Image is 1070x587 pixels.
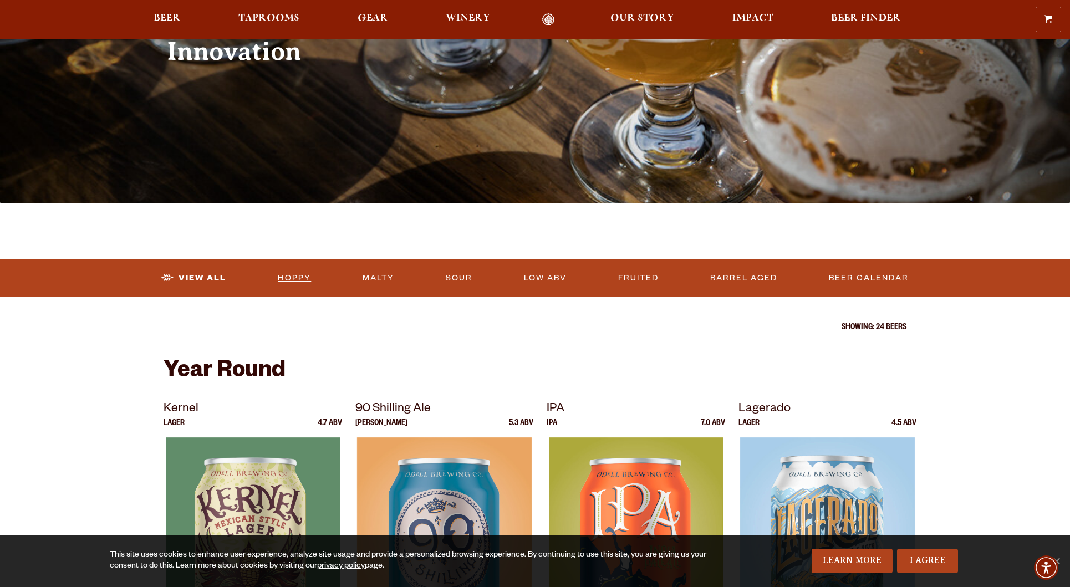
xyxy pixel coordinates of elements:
a: Odell Home [527,13,569,26]
a: Taprooms [231,13,307,26]
p: IPA [547,420,557,437]
p: 5.3 ABV [509,420,533,437]
a: View All [157,266,231,291]
p: 4.7 ABV [318,420,342,437]
p: 90 Shilling Ale [355,400,534,420]
span: Beer [154,14,181,23]
p: 4.5 ABV [891,420,916,437]
div: Accessibility Menu [1034,555,1058,580]
a: Malty [358,266,399,291]
p: IPA [547,400,725,420]
a: Learn More [812,549,893,573]
span: Beer Finder [831,14,901,23]
span: Impact [732,14,773,23]
a: Sour [441,266,477,291]
a: Beer [146,13,188,26]
a: Beer Calendar [824,266,913,291]
a: Barrel Aged [706,266,782,291]
p: 7.0 ABV [701,420,725,437]
h2: Year Round [164,359,906,386]
a: privacy policy [317,562,365,571]
p: Lager [164,420,185,437]
p: Showing: 24 Beers [164,324,906,333]
span: Taprooms [238,14,299,23]
a: Our Story [603,13,681,26]
a: I Agree [897,549,958,573]
span: Winery [446,14,490,23]
a: Hoppy [273,266,315,291]
p: Lager [738,420,760,437]
a: Beer Finder [824,13,908,26]
p: Kernel [164,400,342,420]
a: Winery [439,13,497,26]
h2: Experimentation leads to Innovation [167,10,513,65]
a: Impact [725,13,781,26]
p: Lagerado [738,400,917,420]
span: Our Story [610,14,674,23]
a: Gear [350,13,395,26]
p: [PERSON_NAME] [355,420,407,437]
a: Low ABV [519,266,571,291]
div: This site uses cookies to enhance user experience, analyze site usage and provide a personalized ... [110,550,719,572]
a: Fruited [614,266,663,291]
span: Gear [358,14,388,23]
